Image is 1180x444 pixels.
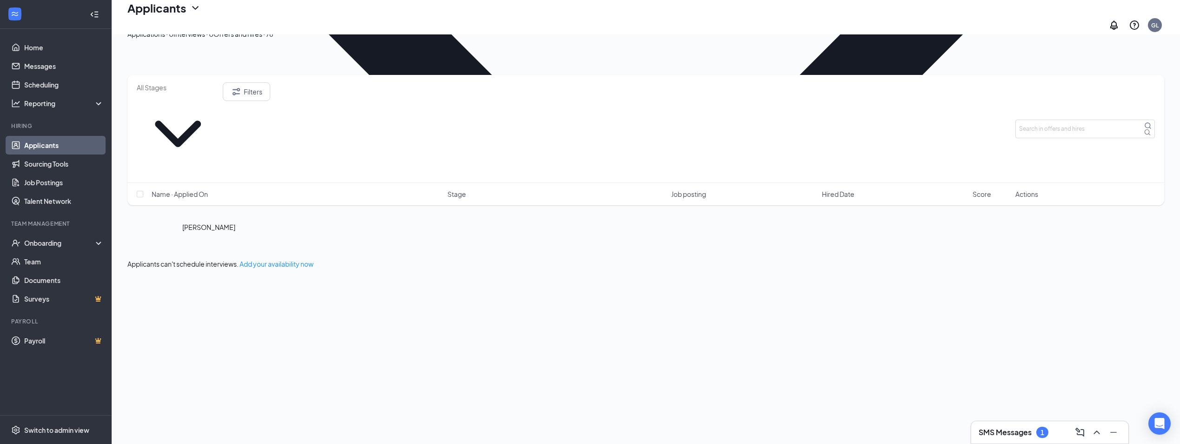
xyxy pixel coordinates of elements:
[1108,427,1119,438] svg: Minimize
[190,2,201,13] svg: ChevronDown
[240,260,313,268] a: Add your availability now
[1073,425,1087,440] button: ComposeMessage
[11,317,102,325] div: Payroll
[1108,20,1120,31] svg: Notifications
[11,220,102,228] div: Team Management
[1148,412,1171,435] div: Open Intercom Messenger
[24,252,104,271] a: Team
[11,238,20,248] svg: UserCheck
[137,93,219,175] svg: ChevronDown
[24,38,104,57] a: Home
[11,425,20,435] svg: Settings
[1091,427,1102,438] svg: ChevronUp
[1129,20,1140,31] svg: QuestionInfo
[1144,122,1152,129] svg: MagnifyingGlass
[223,82,270,101] button: Filter Filters
[1074,427,1086,438] svg: ComposeMessage
[24,331,104,350] a: PayrollCrown
[447,189,466,199] span: Stage
[24,136,104,155] a: Applicants
[1106,425,1121,440] button: Minimize
[1015,120,1155,138] input: Search in offers and hires
[24,271,104,289] a: Documents
[24,99,104,108] div: Reporting
[24,289,104,308] a: SurveysCrown
[137,82,219,93] input: All Stages
[24,238,96,248] div: Onboarding
[127,260,313,268] span: Applicants can't schedule interviews.
[11,122,102,130] div: Hiring
[24,57,104,75] a: Messages
[973,189,991,199] span: Score
[1089,425,1104,440] button: ChevronUp
[11,99,20,108] svg: Analysis
[24,173,104,192] a: Job Postings
[24,75,104,94] a: Scheduling
[182,222,235,232] div: [PERSON_NAME]
[1040,429,1044,437] div: 1
[1151,21,1159,29] div: GL
[24,192,104,210] a: Talent Network
[10,9,20,19] svg: WorkstreamLogo
[90,10,99,19] svg: Collapse
[152,189,208,199] span: Name · Applied On
[979,427,1032,437] h3: SMS Messages
[1015,189,1038,199] span: Actions
[24,155,104,173] a: Sourcing Tools
[822,189,854,199] span: Hired Date
[671,189,706,199] span: Job posting
[24,425,89,435] div: Switch to admin view
[231,86,242,97] svg: Filter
